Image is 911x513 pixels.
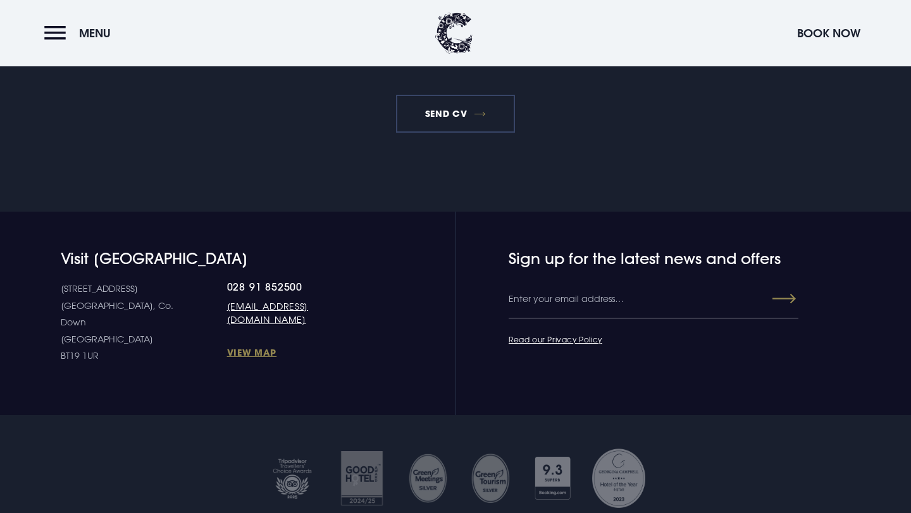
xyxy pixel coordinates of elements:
span: Menu [79,26,111,40]
button: Book Now [791,20,867,47]
button: Submit [750,287,796,310]
button: Menu [44,20,117,47]
img: Georgina Campbell Award 2023 [590,447,647,510]
a: [EMAIL_ADDRESS][DOMAIN_NAME] [227,299,373,326]
a: Read our Privacy Policy [509,334,602,344]
a: View Map [227,346,373,358]
p: [STREET_ADDRESS] [GEOGRAPHIC_DATA], Co. Down [GEOGRAPHIC_DATA] BT19 1UR [61,281,227,365]
img: GM SILVER TRANSPARENT [471,453,511,504]
a: Send CV [396,95,515,133]
a: 028 91 852500 [227,281,373,293]
img: Tripadvisor travellers choice 2025 [264,447,321,510]
img: Clandeboye Lodge [435,13,473,54]
img: Untitled design 35 [408,453,448,504]
h4: Visit [GEOGRAPHIC_DATA] [61,250,373,268]
input: Enter your email address… [509,281,798,318]
h4: Sign up for the latest news and offers [509,250,748,268]
img: Good hotel 24 25 2 [333,447,390,510]
img: Booking com 1 [528,447,578,510]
